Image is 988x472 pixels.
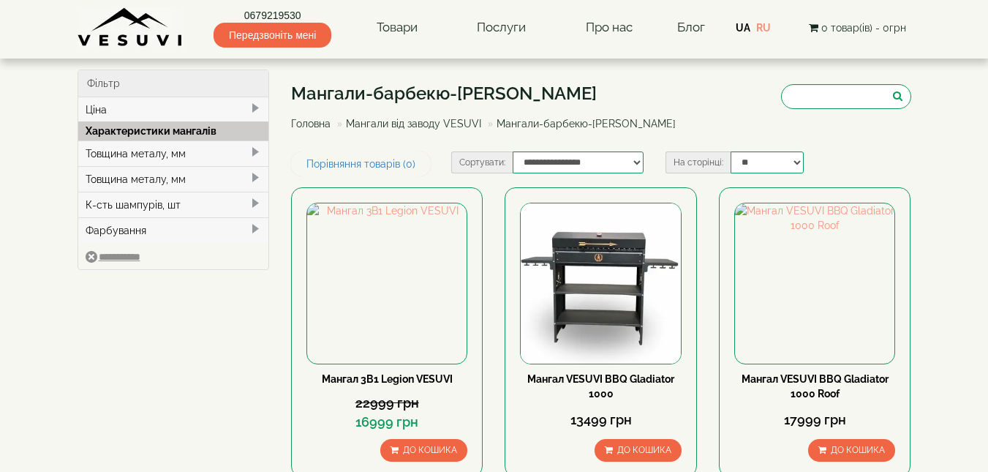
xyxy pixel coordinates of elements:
[735,203,894,363] img: Мангал VESUVI BBQ Gladiator 1000 Roof
[362,11,432,45] a: Товари
[484,116,676,131] li: Мангали-барбекю-[PERSON_NAME]
[617,445,671,455] span: До кошика
[571,11,647,45] a: Про нас
[214,8,331,23] a: 0679219530
[821,22,906,34] span: 0 товар(ів) - 0грн
[78,217,269,243] div: Фарбування
[306,413,467,432] div: 16999 грн
[214,23,331,48] span: Передзвоніть мені
[78,121,269,141] div: Характеристики мангалів
[677,20,705,34] a: Блог
[291,118,331,130] a: Головна
[595,439,682,462] button: До кошика
[380,439,467,462] button: До кошика
[346,118,481,130] a: Мангали від заводу VESUVI
[78,97,269,122] div: Ціна
[831,445,885,455] span: До кошика
[736,22,750,34] a: UA
[78,7,184,48] img: Завод VESUVI
[307,203,467,363] img: Мангал 3В1 Legion VESUVI
[306,394,467,413] div: 22999 грн
[291,151,431,176] a: Порівняння товарів (0)
[520,411,681,430] div: 13499 грн
[78,192,269,217] div: К-сть шампурів, шт
[403,445,457,455] span: До кошика
[734,411,895,430] div: 17999 грн
[665,151,731,173] label: На сторінці:
[756,22,771,34] a: RU
[521,203,680,363] img: Мангал VESUVI BBQ Gladiator 1000
[322,373,453,385] a: Мангал 3В1 Legion VESUVI
[808,439,895,462] button: До кошика
[78,166,269,192] div: Товщина металу, мм
[804,20,910,36] button: 0 товар(ів) - 0грн
[78,70,269,97] div: Фільтр
[527,373,674,400] a: Мангал VESUVI BBQ Gladiator 1000
[78,141,269,166] div: Товщина металу, мм
[742,373,889,400] a: Мангал VESUVI BBQ Gladiator 1000 Roof
[462,11,540,45] a: Послуги
[291,84,687,103] h1: Мангали-барбекю-[PERSON_NAME]
[451,151,513,173] label: Сортувати:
